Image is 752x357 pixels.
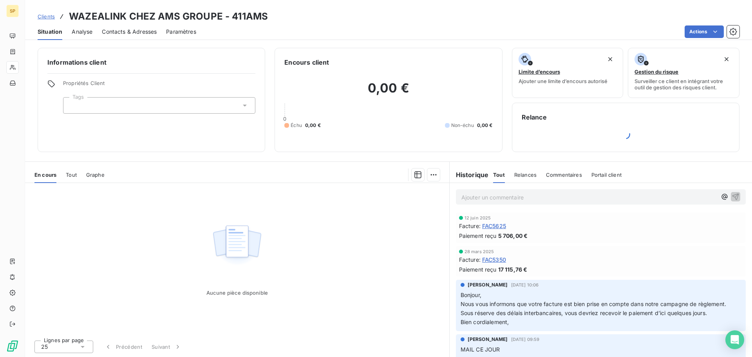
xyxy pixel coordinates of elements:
span: Paiement reçu [459,265,497,274]
span: En cours [34,172,56,178]
span: FAC5625 [482,222,506,230]
span: Nous vous informons que votre facture est bien prise en compte dans notre campagne de règlement. [461,301,726,307]
span: Facture : [459,256,481,264]
span: Analyse [72,28,92,36]
span: Ajouter une limite d’encours autorisé [519,78,607,84]
span: 0 [283,116,286,122]
button: Suivant [147,339,186,355]
h3: WAZEALINK CHEZ AMS GROUPE - 411AMS [69,9,268,24]
span: Non-échu [451,122,474,129]
span: 28 mars 2025 [465,249,494,254]
span: Tout [66,172,77,178]
span: 17 115,76 € [498,265,528,274]
span: 12 juin 2025 [465,216,491,220]
span: Commentaires [546,172,582,178]
div: SP [6,5,19,17]
span: Paramètres [166,28,196,36]
span: Contacts & Adresses [102,28,157,36]
span: Limite d’encours [519,69,560,75]
span: [PERSON_NAME] [468,281,508,288]
h2: 0,00 € [284,80,492,104]
a: Clients [38,13,55,20]
img: Logo LeanPay [6,340,19,352]
h6: Informations client [47,58,255,67]
span: Graphe [86,172,105,178]
span: FAC5350 [482,256,506,264]
h6: Relance [522,112,730,122]
span: [DATE] 09:59 [511,337,540,342]
span: Échu [291,122,302,129]
span: 0,00 € [477,122,493,129]
button: Limite d’encoursAjouter une limite d’encours autorisé [512,48,624,98]
h6: Encours client [284,58,329,67]
span: MAIL CE JOUR [461,346,500,353]
span: Sous réserve des délais interbancaires, vous devriez recevoir le paiement d’ici quelques jours. [461,310,707,316]
span: Bonjour, [461,292,481,298]
input: Ajouter une valeur [70,102,76,109]
span: Tout [493,172,505,178]
button: Gestion du risqueSurveiller ce client en intégrant votre outil de gestion des risques client. [628,48,739,98]
span: Relances [514,172,537,178]
button: Actions [685,25,724,38]
span: [PERSON_NAME] [468,336,508,343]
span: 25 [41,343,48,351]
span: Surveiller ce client en intégrant votre outil de gestion des risques client. [634,78,733,91]
span: Bien cordialement, [461,319,509,325]
span: 5 706,00 € [498,232,528,240]
span: Paiement reçu [459,232,497,240]
span: Propriétés Client [63,80,255,91]
span: Gestion du risque [634,69,678,75]
span: 0,00 € [305,122,321,129]
span: Portail client [591,172,622,178]
button: Précédent [99,339,147,355]
img: Empty state [212,221,262,270]
span: Aucune pièce disponible [206,290,268,296]
h6: Historique [450,170,489,179]
span: Situation [38,28,62,36]
span: Facture : [459,222,481,230]
div: Open Intercom Messenger [725,330,744,349]
span: [DATE] 10:06 [511,283,539,287]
